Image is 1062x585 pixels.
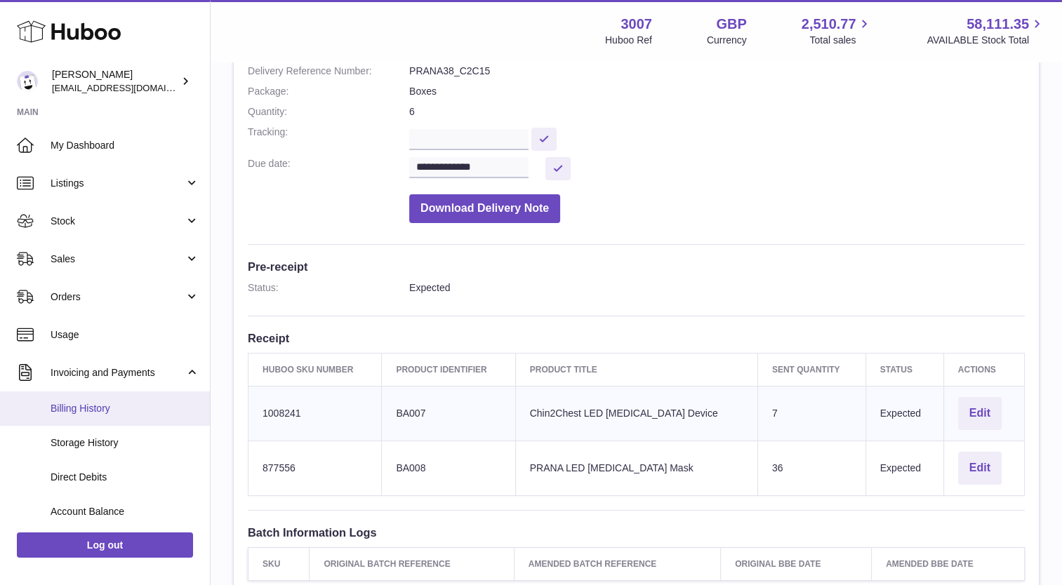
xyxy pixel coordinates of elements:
td: 877556 [248,441,382,495]
th: Amended BBE Date [872,547,1025,580]
span: [EMAIL_ADDRESS][DOMAIN_NAME] [52,82,206,93]
dt: Status: [248,281,409,295]
span: Stock [51,215,185,228]
h3: Receipt [248,330,1025,346]
td: 1008241 [248,386,382,441]
dt: Due date: [248,157,409,180]
dt: Package: [248,85,409,98]
h3: Pre-receipt [248,259,1025,274]
span: 2,510.77 [802,15,856,34]
a: 2,510.77 Total sales [802,15,872,47]
th: Status [865,353,943,386]
th: SKU [248,547,310,580]
span: 58,111.35 [967,15,1029,34]
th: Huboo SKU Number [248,353,382,386]
th: Original BBE Date [721,547,872,580]
td: 36 [757,441,865,495]
button: Download Delivery Note [409,194,560,223]
dd: Expected [409,281,1025,295]
span: Invoicing and Payments [51,366,185,379]
dt: Quantity: [248,105,409,119]
td: Chin2Chest LED [MEDICAL_DATA] Device [515,386,757,441]
span: Usage [51,328,199,342]
th: Amended Batch Reference [514,547,720,580]
span: Listings [51,177,185,190]
h3: Batch Information Logs [248,525,1025,540]
div: Huboo Ref [605,34,652,47]
dd: 6 [409,105,1025,119]
span: Orders [51,290,185,304]
button: Edit [958,397,1002,430]
span: Sales [51,253,185,266]
span: Account Balance [51,505,199,518]
dd: Boxes [409,85,1025,98]
td: BA008 [382,441,515,495]
span: My Dashboard [51,139,199,152]
button: Edit [958,452,1002,485]
td: BA007 [382,386,515,441]
th: Actions [943,353,1024,386]
span: AVAILABLE Stock Total [927,34,1045,47]
a: Log out [17,532,193,558]
dd: PRANA38_C2C15 [409,65,1025,78]
dt: Tracking: [248,126,409,150]
th: Sent Quantity [757,353,865,386]
div: Currency [707,34,747,47]
strong: 3007 [620,15,652,34]
span: Total sales [809,34,872,47]
td: Expected [865,441,943,495]
strong: GBP [716,15,746,34]
img: bevmay@maysama.com [17,71,38,92]
dt: Delivery Reference Number: [248,65,409,78]
span: Storage History [51,436,199,450]
td: PRANA LED [MEDICAL_DATA] Mask [515,441,757,495]
a: 58,111.35 AVAILABLE Stock Total [927,15,1045,47]
th: Product title [515,353,757,386]
span: Billing History [51,402,199,415]
th: Product Identifier [382,353,515,386]
span: Direct Debits [51,471,199,484]
th: Original Batch Reference [310,547,514,580]
td: 7 [757,386,865,441]
td: Expected [865,386,943,441]
div: [PERSON_NAME] [52,68,178,95]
